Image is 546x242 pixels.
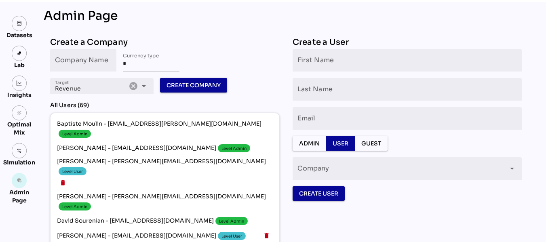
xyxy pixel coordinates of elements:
div: Create a Company [50,36,280,49]
div: Admin Page [3,188,35,204]
div: Optimal Mix [3,120,35,137]
span: Revenue [55,85,81,92]
button: Create User [293,186,345,201]
input: Currency type [123,49,179,72]
button: Create Company [160,78,227,93]
div: Create a User [293,36,522,49]
span: [PERSON_NAME] - [EMAIL_ADDRESS][DOMAIN_NAME] [57,143,273,154]
div: Level User [62,168,83,175]
div: Datasets [6,31,32,39]
div: Level Admin [221,145,247,152]
input: First Name [297,49,517,72]
input: Last Name [297,78,517,101]
i: delete [263,232,270,239]
span: Baptiste Moulin - [EMAIL_ADDRESS][PERSON_NAME][DOMAIN_NAME] [57,120,273,139]
button: Admin [293,136,326,151]
div: Lab [11,61,28,69]
i: delete [59,179,66,186]
input: Company Name [55,49,112,72]
span: [PERSON_NAME] - [PERSON_NAME][EMAIL_ADDRESS][DOMAIN_NAME] [57,157,273,177]
span: [PERSON_NAME] - [EMAIL_ADDRESS][DOMAIN_NAME] [57,230,261,242]
div: Level Admin [62,204,87,210]
div: Admin Page [44,8,528,23]
div: Level Admin [219,218,244,224]
i: admin_panel_settings [17,178,22,183]
img: settings.svg [17,148,22,154]
button: User [326,136,355,151]
span: User [333,139,348,148]
span: David Sourenian - [EMAIL_ADDRESS][DOMAIN_NAME] [57,215,273,227]
div: Level User [221,233,242,239]
i: Clear [129,81,138,91]
input: Email [297,107,517,130]
img: lab.svg [17,51,22,56]
div: Insights [7,91,32,99]
div: Simulation [3,158,35,166]
img: data.svg [17,21,22,26]
i: grain [17,110,22,116]
span: Admin [299,139,320,148]
div: All Users (69) [50,101,280,109]
i: arrow_drop_down [507,164,517,173]
span: [PERSON_NAME] - [PERSON_NAME][EMAIL_ADDRESS][DOMAIN_NAME] [57,192,273,212]
span: Guest [361,139,381,148]
button: Guest [355,136,388,151]
img: graph.svg [17,80,22,86]
span: Create Company [167,80,221,90]
i: arrow_drop_down [139,81,149,91]
span: Create User [299,189,338,198]
div: Level Admin [62,131,87,137]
